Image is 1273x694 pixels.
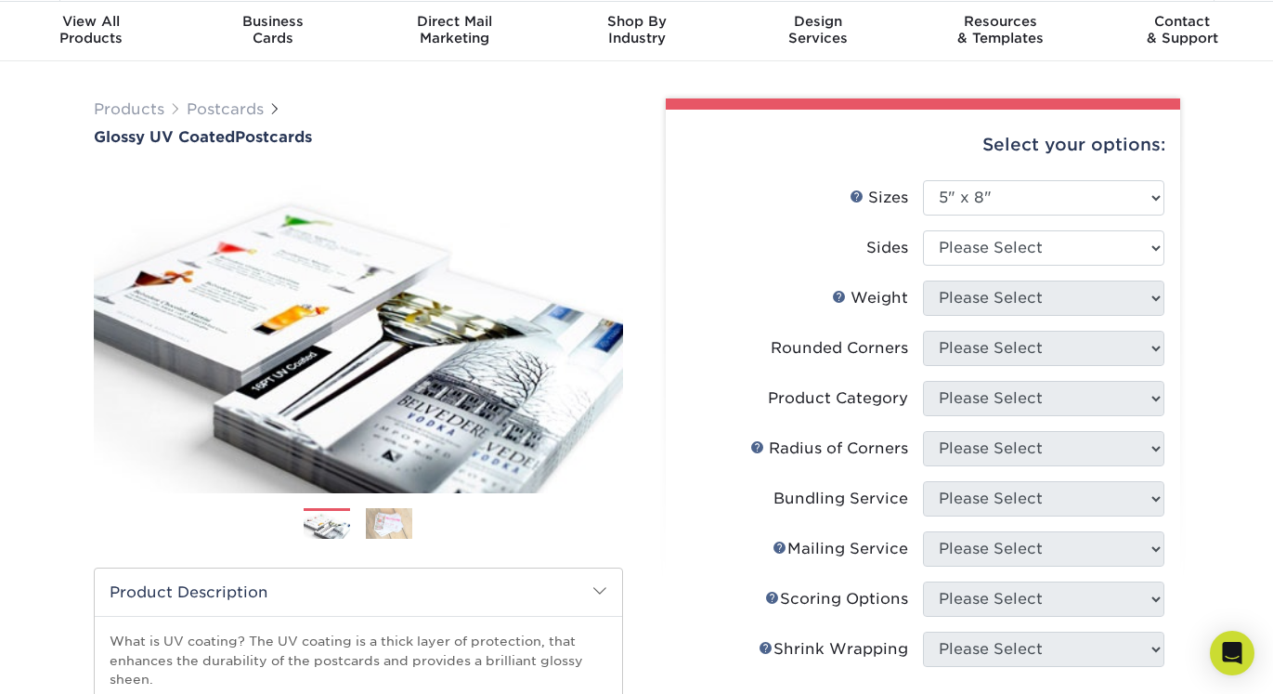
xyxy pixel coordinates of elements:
a: Resources& Templates [909,2,1091,61]
div: Bundling Service [773,488,908,510]
img: Postcards 02 [366,507,412,540]
a: Shop ByIndustry [546,2,728,61]
div: Sides [866,237,908,259]
a: Postcards [187,100,264,118]
div: Industry [546,13,728,46]
span: Glossy UV Coated [94,128,235,146]
div: Radius of Corners [750,438,908,460]
a: Contact& Support [1091,2,1273,61]
span: Business [182,13,364,30]
a: BusinessCards [182,2,364,61]
a: Products [94,100,164,118]
a: Direct MailMarketing [364,2,546,61]
span: Design [727,13,909,30]
span: Contact [1091,13,1273,30]
span: Direct Mail [364,13,546,30]
div: Select your options: [681,110,1165,180]
a: Glossy UV CoatedPostcards [94,128,623,146]
span: Resources [909,13,1091,30]
h2: Product Description [95,569,622,616]
div: Mailing Service [773,538,908,560]
div: & Support [1091,13,1273,46]
div: & Templates [909,13,1091,46]
div: Rounded Corners [771,337,908,360]
div: Cards [182,13,364,46]
img: Glossy UV Coated 01 [94,148,623,514]
div: Weight [832,287,908,309]
div: Services [727,13,909,46]
span: Shop By [546,13,728,30]
a: DesignServices [727,2,909,61]
div: Product Category [768,387,908,410]
h1: Postcards [94,128,623,146]
div: Scoring Options [765,588,908,610]
div: Open Intercom Messenger [1210,631,1254,675]
div: Sizes [850,187,908,209]
img: Postcards 01 [304,509,350,542]
div: Shrink Wrapping [759,638,908,661]
div: Marketing [364,13,546,46]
